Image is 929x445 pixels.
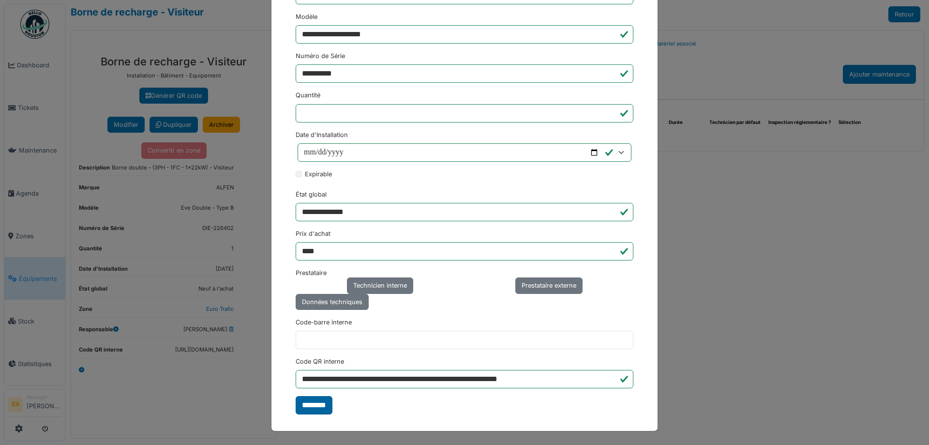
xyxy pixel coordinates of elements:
label: Date d'Installation [296,130,348,139]
div: Technicien interne [347,277,413,293]
label: Code-barre interne [296,318,352,327]
label: Modèle [296,12,317,21]
div: Prestataire externe [515,277,583,293]
label: État global [296,190,327,199]
label: Numéro de Série [296,51,345,61]
label: Code QR interne [296,357,344,366]
label: Prestataire [296,268,327,277]
label: Prix d'achat [296,229,330,238]
div: Données techniques [296,294,369,310]
label: Quantité [296,91,320,100]
span: translation missing: fr.amenity.expirable [305,170,332,178]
